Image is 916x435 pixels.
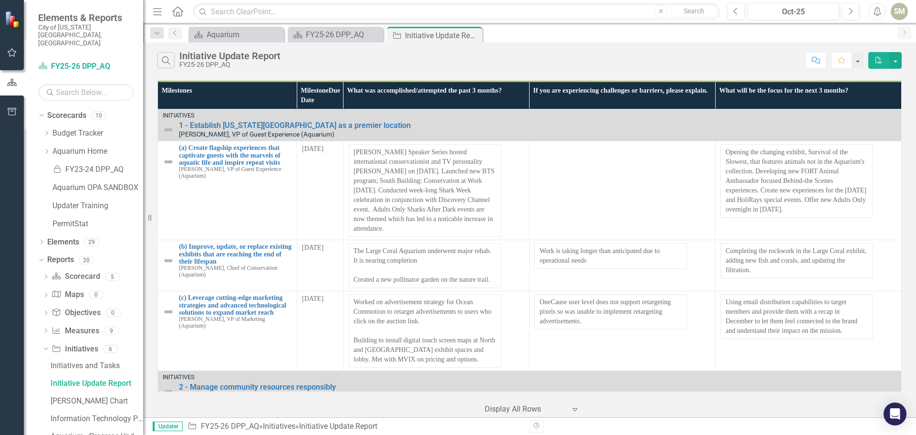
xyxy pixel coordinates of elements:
[163,124,174,136] img: Not Defined
[179,294,292,316] a: (c) Leverage cutting-edge marketing strategies and advanced technological solutions to expand mar...
[38,84,134,101] input: Search Below...
[89,291,104,299] div: 0
[48,411,143,426] a: Information Technology Progress Report
[348,145,500,237] td: [PERSON_NAME] Speaker Series hosted international conservationist and TV personality [PERSON_NAME...
[51,379,143,388] div: Initiative Update Report
[51,414,143,423] div: Information Technology Progress Report
[163,374,896,381] div: Initiatives
[884,403,906,425] div: Open Intercom Messenger
[720,244,873,278] td: Completing the rockwork in the Large Coral exhibit, adding new fish and corals, and updating the ...
[52,201,143,212] a: Updater Training
[158,371,902,403] td: Double-Click to Edit Right Click for Context Menu
[38,23,134,47] small: City of [US_STATE][GEOGRAPHIC_DATA], [GEOGRAPHIC_DATA]
[715,141,901,240] td: Double-Click to Edit
[52,289,83,300] a: Maps
[163,386,174,397] img: Not Defined
[104,327,119,335] div: 9
[405,30,480,42] div: Initiative Update Report
[38,61,134,72] a: FY25-26 DPP_AQ
[52,344,98,355] a: Initiatives
[302,145,323,152] span: [DATE]
[343,141,529,240] td: Double-Click to Edit
[158,141,297,240] td: Double-Click to Edit Right Click for Context Menu
[158,109,902,141] td: Double-Click to Edit Right Click for Context Menu
[191,29,281,41] a: Aquarium
[84,238,99,246] div: 29
[91,111,106,119] div: 10
[306,29,381,41] div: FY25-26 DPP_AQ
[179,144,292,166] a: (a) Create flagship experiences that captivate guests with the marvels of aquatic life and inspir...
[79,256,94,264] div: 20
[52,271,100,282] a: Scorecard
[52,308,100,318] a: Objectives
[302,295,323,302] span: [DATE]
[52,146,143,157] a: Aquarium Home
[51,397,143,405] div: [PERSON_NAME] Chart
[47,237,79,248] a: Elements
[529,141,715,240] td: Double-Click to Edit
[348,295,500,368] td: Worked on advertisement strategy for Ocean Commotion to retarget advertisements to users who clic...
[48,375,143,391] a: Initiative Update Report
[158,240,297,291] td: Double-Click to Edit Right Click for Context Menu
[715,291,901,371] td: Double-Click to Edit
[163,306,174,318] img: Not Defined
[193,3,720,20] input: Search ClearPoint...
[179,383,896,392] a: 2 - Manage community resources responsibly
[47,255,74,265] a: Reports
[51,361,143,370] div: Initiatives and Tasks
[720,145,873,218] td: Opening the changing exhibit, Survival of the Slowest, that features animals not in the Aquarium'...
[52,326,99,337] a: Measures
[163,156,174,168] img: Not Defined
[163,255,174,266] img: Not Defined
[179,51,281,61] div: Initiative Update Report
[891,3,908,20] button: SM
[299,422,377,431] div: Initiative Update Report
[207,29,281,41] div: Aquarium
[48,358,143,373] a: Initiatives and Tasks
[263,422,295,431] a: Initiatives
[670,5,718,18] button: Search
[52,164,143,175] a: FY23-24 DPP_AQ
[179,121,896,130] a: 1 - Establish [US_STATE][GEOGRAPHIC_DATA] as a premier location
[715,240,901,291] td: Double-Click to Edit
[153,422,183,431] span: Updater
[343,291,529,371] td: Double-Click to Edit
[179,265,292,277] small: [PERSON_NAME], Chief of Conservation (Aquarium)
[348,244,500,288] td: The Large Coral Aquarium underwent major rehab. It is nearing completion Created a new pollinator...
[751,6,836,18] div: Oct-25
[534,244,687,269] td: Work is taking longer than anticipated due to operational needs
[179,131,334,138] small: [PERSON_NAME], VP of Guest Experience (Aquarium)
[534,295,687,329] td: OneCause user level does not support retargeting pixels so was unable to implement retargeting ad...
[179,243,292,265] a: (b) Improve, update, or replace existing exhibits that are reaching the end of their lifespan
[748,3,839,20] button: Oct-25
[105,309,121,317] div: 0
[684,7,704,15] span: Search
[179,316,292,329] small: [PERSON_NAME], VP of Marketing (Aquarium)
[290,29,381,41] a: FY25-26 DPP_AQ
[48,393,143,408] a: [PERSON_NAME] Chart
[103,345,118,353] div: 6
[529,291,715,371] td: Double-Click to Edit
[529,240,715,291] td: Double-Click to Edit
[105,273,120,281] div: 5
[52,182,143,193] a: Aquarium OPA SANDBOX
[158,291,297,371] td: Double-Click to Edit Right Click for Context Menu
[47,110,86,121] a: Scorecards
[163,112,896,119] div: Initiatives
[302,244,323,251] span: [DATE]
[5,11,22,28] img: ClearPoint Strategy
[179,61,281,68] div: FY25-26 DPP_AQ
[52,219,143,230] a: PermitStat
[187,421,522,432] div: » »
[343,240,529,291] td: Double-Click to Edit
[52,128,143,139] a: Budget Tracker
[38,12,134,23] span: Elements & Reports
[179,166,292,179] small: [PERSON_NAME], VP of Guest Experience (Aquarium)
[201,422,259,431] a: FY25-26 DPP_AQ
[720,295,873,339] td: Using email distribution capabilities to target members and provide them with a recap in December...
